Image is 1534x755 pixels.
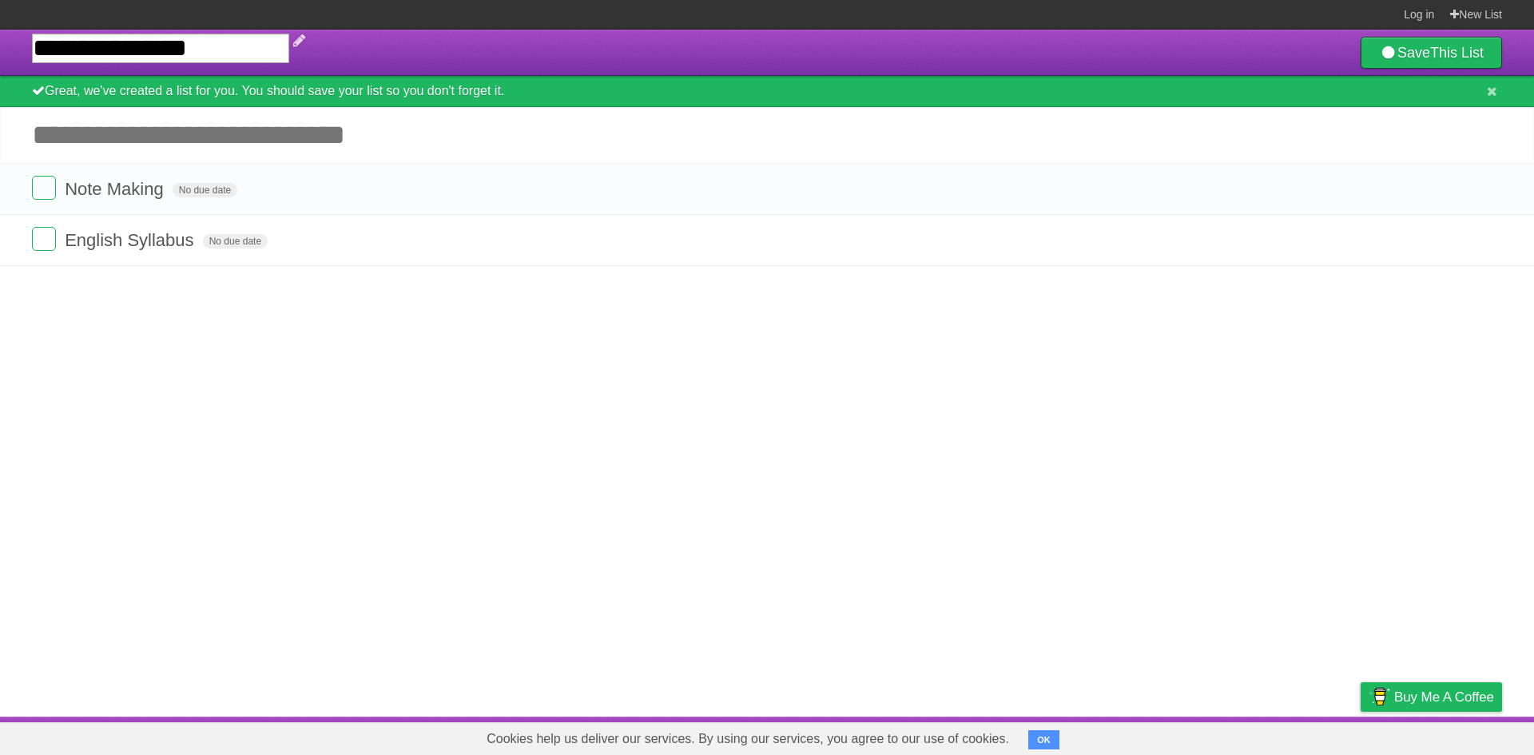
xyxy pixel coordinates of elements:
[1401,721,1502,751] a: Suggest a feature
[65,179,168,199] span: Note Making
[471,723,1025,755] span: Cookies help us deliver our services. By using our services, you agree to our use of cookies.
[173,183,237,197] span: No due date
[1201,721,1266,751] a: Developers
[1361,37,1502,69] a: SaveThis List
[1361,682,1502,712] a: Buy me a coffee
[203,234,268,248] span: No due date
[1286,721,1321,751] a: Terms
[1148,721,1182,751] a: About
[32,227,56,251] label: Done
[1369,683,1390,710] img: Buy me a coffee
[1394,683,1494,711] span: Buy me a coffee
[32,176,56,200] label: Done
[65,230,197,250] span: English Syllabus
[1340,721,1381,751] a: Privacy
[1028,730,1059,749] button: OK
[1430,45,1484,61] b: This List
